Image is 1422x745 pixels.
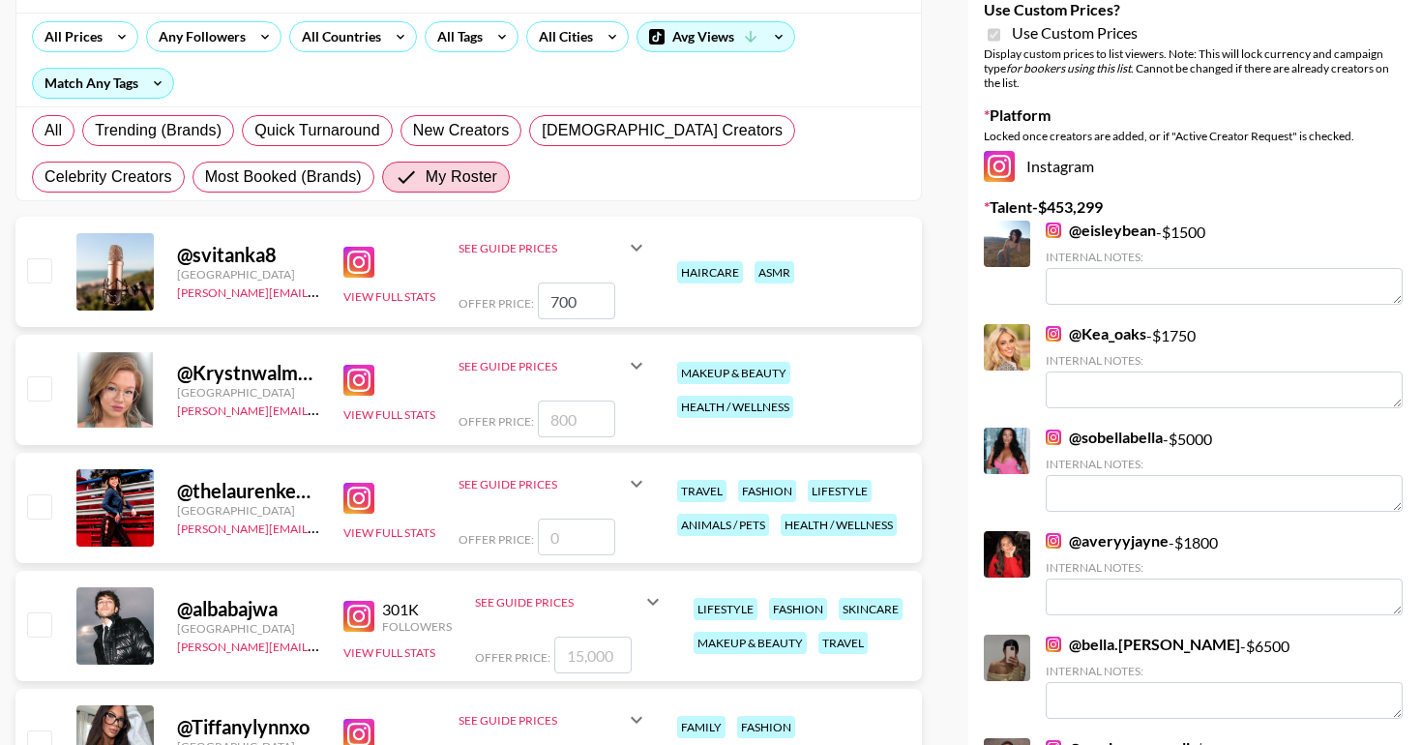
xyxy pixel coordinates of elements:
div: health / wellness [677,396,793,418]
span: Trending (Brands) [95,119,222,142]
img: Instagram [1046,326,1061,342]
button: View Full Stats [343,407,435,422]
div: fashion [769,598,827,620]
img: Instagram [1046,533,1061,549]
span: Celebrity Creators [44,165,172,189]
div: [GEOGRAPHIC_DATA] [177,503,320,518]
div: Locked once creators are added, or if "Active Creator Request" is checked. [984,129,1407,143]
div: travel [677,480,726,502]
div: See Guide Prices [459,343,648,389]
input: 800 [538,401,615,437]
div: See Guide Prices [459,713,625,728]
label: Talent - $ 453,299 [984,197,1407,217]
div: Instagram [984,151,1407,182]
div: @ Krystnwalmsley [177,361,320,385]
div: @ thelaurenkenzie [177,479,320,503]
img: Instagram [1046,430,1061,445]
img: Instagram [1046,637,1061,652]
span: Most Booked (Brands) [205,165,362,189]
div: asmr [755,261,794,283]
button: View Full Stats [343,525,435,540]
span: New Creators [413,119,510,142]
div: @ albabajwa [177,597,320,621]
div: lifestyle [694,598,757,620]
span: Offer Price: [475,650,550,665]
a: @bella.[PERSON_NAME] [1046,635,1240,654]
span: Offer Price: [459,296,534,311]
div: fashion [737,716,795,738]
div: All Tags [426,22,487,51]
div: All Prices [33,22,106,51]
label: Platform [984,105,1407,125]
img: Instagram [343,247,374,278]
div: See Guide Prices [475,579,665,625]
div: Any Followers [147,22,250,51]
div: See Guide Prices [459,359,625,373]
div: See Guide Prices [459,477,625,492]
div: All Countries [290,22,385,51]
div: See Guide Prices [459,697,648,743]
div: Internal Notes: [1046,250,1403,264]
a: [PERSON_NAME][EMAIL_ADDRESS][DOMAIN_NAME] [177,400,463,418]
span: My Roster [426,165,497,189]
span: Quick Turnaround [254,119,380,142]
div: Internal Notes: [1046,457,1403,471]
a: @eisleybean [1046,221,1156,240]
div: [GEOGRAPHIC_DATA] [177,621,320,636]
div: travel [818,632,868,654]
div: - $ 5000 [1046,428,1403,512]
div: animals / pets [677,514,769,536]
div: fashion [738,480,796,502]
div: Match Any Tags [33,69,173,98]
div: See Guide Prices [459,224,648,271]
div: All Cities [527,22,597,51]
a: [PERSON_NAME][EMAIL_ADDRESS][DOMAIN_NAME] [177,282,463,300]
div: See Guide Prices [459,241,625,255]
img: Instagram [984,151,1015,182]
a: [PERSON_NAME][EMAIL_ADDRESS][DOMAIN_NAME] [177,636,463,654]
div: health / wellness [781,514,897,536]
em: for bookers using this list [1006,61,1131,75]
img: Instagram [343,365,374,396]
div: [GEOGRAPHIC_DATA] [177,385,320,400]
a: @sobellabella [1046,428,1163,447]
span: Offer Price: [459,414,534,429]
div: [GEOGRAPHIC_DATA] [177,267,320,282]
div: Followers [382,619,452,634]
div: Internal Notes: [1046,560,1403,575]
div: 301K [382,600,452,619]
div: makeup & beauty [694,632,807,654]
img: Instagram [1046,223,1061,238]
span: Use Custom Prices [1012,23,1138,43]
a: @averyyjayne [1046,531,1169,551]
div: @ svitanka8 [177,243,320,267]
div: haircare [677,261,743,283]
a: [PERSON_NAME][EMAIL_ADDRESS][DOMAIN_NAME] [177,518,463,536]
div: Avg Views [637,22,794,51]
div: Internal Notes: [1046,664,1403,678]
div: lifestyle [808,480,872,502]
img: Instagram [343,601,374,632]
span: Offer Price: [459,532,534,547]
a: @Kea_oaks [1046,324,1146,343]
button: View Full Stats [343,645,435,660]
div: - $ 1500 [1046,221,1403,305]
img: Instagram [343,483,374,514]
div: family [677,716,726,738]
div: See Guide Prices [459,461,648,507]
div: skincare [839,598,903,620]
div: - $ 1800 [1046,531,1403,615]
div: @ Tiffanylynnxo [177,715,320,739]
div: - $ 6500 [1046,635,1403,719]
input: 0 [538,519,615,555]
div: See Guide Prices [475,595,641,610]
div: makeup & beauty [677,362,790,384]
input: 15,000 [554,637,632,673]
span: [DEMOGRAPHIC_DATA] Creators [542,119,783,142]
div: - $ 1750 [1046,324,1403,408]
div: Display custom prices to list viewers. Note: This will lock currency and campaign type . Cannot b... [984,46,1407,90]
input: 0 [538,283,615,319]
span: All [44,119,62,142]
button: View Full Stats [343,289,435,304]
div: Internal Notes: [1046,353,1403,368]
